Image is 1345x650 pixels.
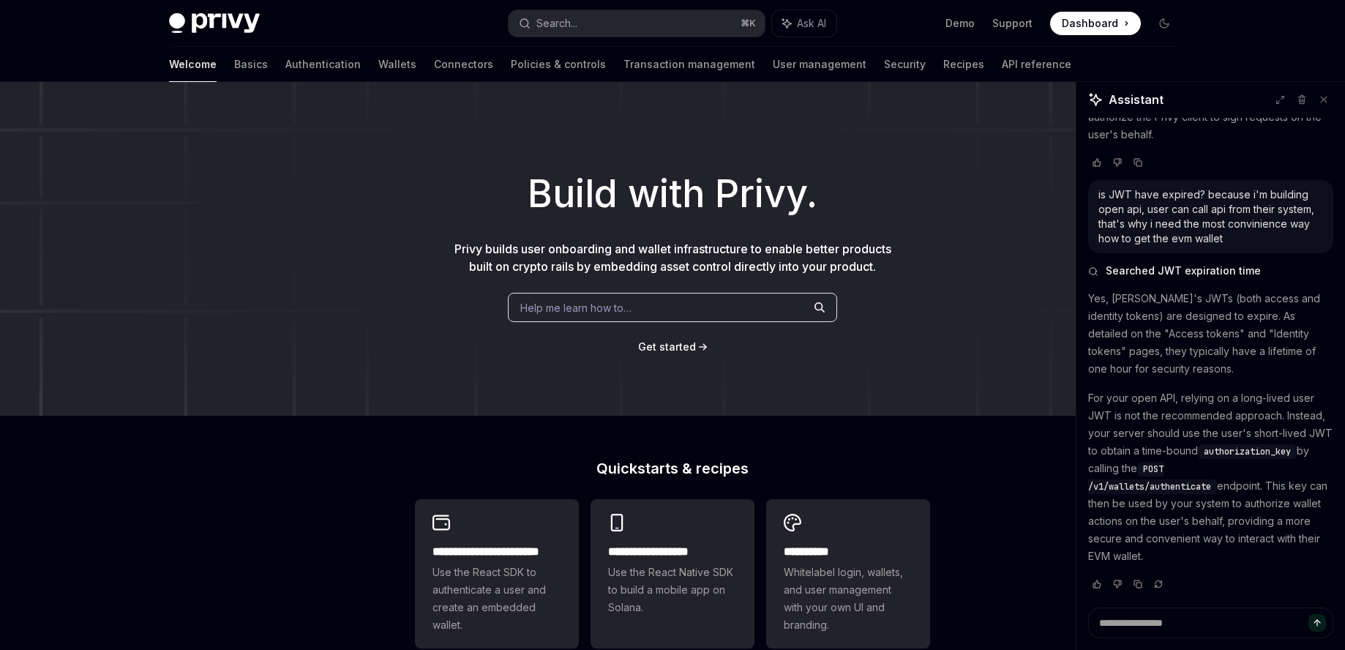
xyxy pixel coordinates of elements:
[1204,446,1291,457] span: authorization_key
[23,165,1322,223] h1: Build with Privy.
[1153,12,1176,35] button: Toggle dark mode
[415,461,930,476] h2: Quickstarts & recipes
[1088,463,1211,493] span: POST /v1/wallets/authenticate
[638,340,696,353] span: Get started
[1050,12,1141,35] a: Dashboard
[234,47,268,82] a: Basics
[432,564,561,634] span: Use the React SDK to authenticate a user and create an embedded wallet.
[520,300,632,315] span: Help me learn how to…
[169,47,217,82] a: Welcome
[608,564,737,616] span: Use the React Native SDK to build a mobile app on Solana.
[784,564,913,634] span: Whitelabel login, wallets, and user management with your own UI and branding.
[884,47,926,82] a: Security
[1098,187,1323,246] div: is JWT have expired? because i'm building open api, user can call api from their system, that's w...
[434,47,493,82] a: Connectors
[1308,614,1326,632] button: Send message
[623,47,755,82] a: Transaction management
[1106,264,1261,278] span: Searched JWT expiration time
[943,47,984,82] a: Recipes
[797,16,826,31] span: Ask AI
[638,340,696,354] a: Get started
[169,13,260,34] img: dark logo
[772,10,836,37] button: Ask AI
[945,16,975,31] a: Demo
[1002,47,1071,82] a: API reference
[773,47,866,82] a: User management
[285,47,361,82] a: Authentication
[741,18,756,29] span: ⌘ K
[1088,389,1333,565] p: For your open API, relying on a long-lived user JWT is not the recommended approach. Instead, you...
[454,242,891,274] span: Privy builds user onboarding and wallet infrastructure to enable better products built on crypto ...
[1088,290,1333,378] p: Yes, [PERSON_NAME]'s JWTs (both access and identity tokens) are designed to expire. As detailed o...
[1109,91,1164,108] span: Assistant
[378,47,416,82] a: Wallets
[1062,16,1118,31] span: Dashboard
[992,16,1033,31] a: Support
[1088,264,1333,278] button: Searched JWT expiration time
[511,47,606,82] a: Policies & controls
[766,499,930,649] a: **** *****Whitelabel login, wallets, and user management with your own UI and branding.
[509,10,765,37] button: Search...⌘K
[591,499,754,649] a: **** **** **** ***Use the React Native SDK to build a mobile app on Solana.
[536,15,577,32] div: Search...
